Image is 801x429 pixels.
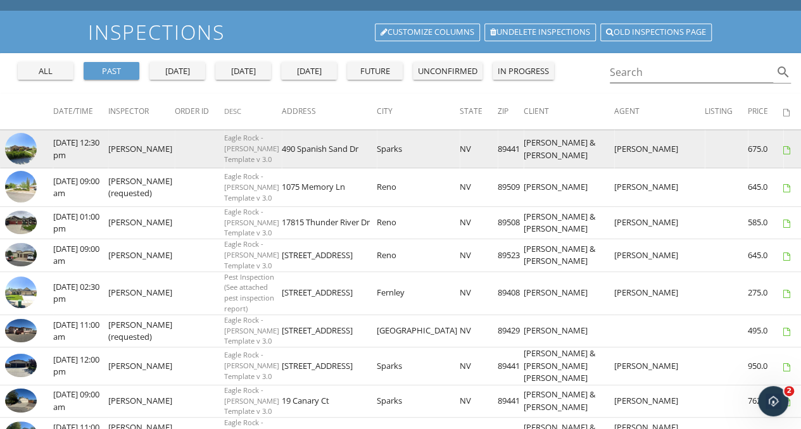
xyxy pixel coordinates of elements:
[282,239,377,271] td: [STREET_ADDRESS]
[498,206,524,239] td: 89508
[89,65,134,78] div: past
[784,386,794,396] span: 2
[282,314,377,347] td: [STREET_ADDRESS]
[352,65,398,78] div: future
[460,385,498,417] td: NV
[460,168,498,207] td: NV
[108,271,175,314] td: [PERSON_NAME]
[498,130,524,168] td: 89441
[614,130,705,168] td: [PERSON_NAME]
[614,106,640,116] span: Agent
[5,277,37,308] img: streetview
[282,271,377,314] td: [STREET_ADDRESS]
[418,65,477,78] div: unconfirmed
[108,168,175,207] td: [PERSON_NAME] (requested)
[460,314,498,347] td: NV
[758,386,788,416] iframe: Intercom live chat
[377,94,460,129] th: City: Not sorted.
[524,385,614,417] td: [PERSON_NAME] & [PERSON_NAME]
[460,239,498,271] td: NV
[776,65,791,80] i: search
[493,62,554,80] button: in progress
[460,347,498,385] td: NV
[282,168,377,207] td: 1075 Memory Ln
[614,206,705,239] td: [PERSON_NAME]
[524,314,614,347] td: [PERSON_NAME]
[748,239,783,271] td: 645.0
[282,206,377,239] td: 17815 Thunder River Dr
[282,106,316,116] span: Address
[224,315,279,346] span: Eagle Rock - [PERSON_NAME] Template v 3.0
[748,314,783,347] td: 495.0
[5,211,37,235] img: 9523305%2Fcover_photos%2FdD8pQeJUjLwJrKA7KbrP%2Fsmall.jpeg
[705,94,748,129] th: Listing: Not sorted.
[460,106,482,116] span: State
[220,65,266,78] div: [DATE]
[5,389,37,413] img: 9496882%2Fcover_photos%2FFuqB9ndIz0ns7UaoJ59Y%2Fsmall.jpeg
[498,168,524,207] td: 89509
[53,347,108,385] td: [DATE] 12:00 pm
[108,206,175,239] td: [PERSON_NAME]
[224,207,279,238] span: Eagle Rock - [PERSON_NAME] Template v 3.0
[282,385,377,417] td: 19 Canary Ct
[610,62,774,83] input: Search
[748,206,783,239] td: 585.0
[614,271,705,314] td: [PERSON_NAME]
[224,272,274,313] span: Pest Inspection (See attached pest inspection report)
[224,350,279,381] span: Eagle Rock - [PERSON_NAME] Template v 3.0
[5,319,37,343] img: 9507438%2Fcover_photos%2F8Rm48FhXFZgFLwwADaNW%2Fsmall.jpeg
[149,62,205,80] button: [DATE]
[377,206,460,239] td: Reno
[524,347,614,385] td: [PERSON_NAME] & [PERSON_NAME] [PERSON_NAME]
[286,65,332,78] div: [DATE]
[614,385,705,417] td: [PERSON_NAME]
[413,62,482,80] button: unconfirmed
[224,385,279,416] span: Eagle Rock - [PERSON_NAME] Template v 3.0
[282,130,377,168] td: 490 Spanish Sand Dr
[498,65,549,78] div: in progress
[524,168,614,207] td: [PERSON_NAME]
[108,385,175,417] td: [PERSON_NAME]
[5,171,37,202] img: streetview
[224,106,241,116] span: Desc
[524,271,614,314] td: [PERSON_NAME]
[748,168,783,207] td: 645.0
[377,106,393,116] span: City
[498,314,524,347] td: 89429
[377,347,460,385] td: Sparks
[498,385,524,417] td: 89441
[460,206,498,239] td: NV
[498,347,524,385] td: 89441
[281,62,337,80] button: [DATE]
[5,354,37,378] img: 9516810%2Fcover_photos%2FcvMnn3dFkdYrTXloayjy%2Fsmall.jpeg
[108,94,175,129] th: Inspector: Not sorted.
[705,106,733,116] span: Listing
[377,130,460,168] td: Sparks
[18,62,73,80] button: all
[5,243,37,267] img: 9518620%2Fcover_photos%2Fx5U5jVq2IcAtmq0U5APu%2Fsmall.jpeg
[498,239,524,271] td: 89523
[53,168,108,207] td: [DATE] 09:00 am
[614,168,705,207] td: [PERSON_NAME]
[53,94,108,129] th: Date/Time: Not sorted.
[377,385,460,417] td: Sparks
[175,94,224,129] th: Order ID: Not sorted.
[175,106,209,116] span: Order ID
[53,271,108,314] td: [DATE] 02:30 pm
[282,347,377,385] td: [STREET_ADDRESS]
[377,168,460,207] td: Reno
[282,94,377,129] th: Address: Not sorted.
[748,130,783,168] td: 675.0
[23,65,68,78] div: all
[53,385,108,417] td: [DATE] 09:00 am
[484,23,596,41] a: Undelete inspections
[460,130,498,168] td: NV
[108,347,175,385] td: [PERSON_NAME]
[224,239,279,270] span: Eagle Rock - [PERSON_NAME] Template v 3.0
[84,62,139,80] button: past
[748,347,783,385] td: 950.0
[224,171,279,202] span: Eagle Rock - [PERSON_NAME] Template v 3.0
[498,94,524,129] th: Zip: Not sorted.
[53,206,108,239] td: [DATE] 01:00 pm
[614,239,705,271] td: [PERSON_NAME]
